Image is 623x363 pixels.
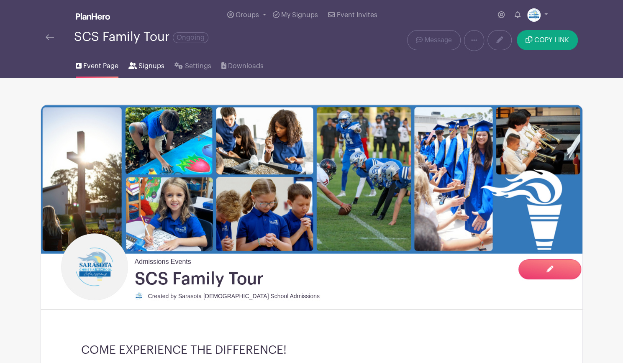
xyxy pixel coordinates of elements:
span: Message [425,35,452,45]
img: back-arrow-29a5d9b10d5bd6ae65dc969a981735edf675c4d7a1fe02e03b50dbd4ba3cdb55.svg [46,34,54,40]
img: event_banner_9558.png [41,105,582,253]
span: Settings [185,61,211,71]
img: Admissions%20Logo%20%20(2).png [63,235,126,298]
a: Downloads [221,51,264,78]
button: COPY LINK [517,30,577,50]
span: Signups [138,61,164,71]
h3: COME EXPERIENCE THE DIFFERENCE! [81,343,542,358]
div: SCS Family Tour [74,30,208,44]
span: Event Invites [337,12,377,18]
span: Admissions Events [135,253,191,267]
span: Event Page [83,61,118,71]
h1: SCS Family Tour [135,268,264,289]
span: Groups [236,12,259,18]
a: Signups [128,51,164,78]
a: Settings [174,51,211,78]
img: Admisions%20Logo.png [527,8,541,22]
small: Created by Sarasota [DEMOGRAPHIC_DATA] School Admissions [148,293,320,299]
a: Event Page [76,51,118,78]
span: COPY LINK [534,37,569,43]
span: My Signups [281,12,318,18]
img: logo_white-6c42ec7e38ccf1d336a20a19083b03d10ae64f83f12c07503d8b9e83406b4c7d.svg [76,13,110,20]
span: Ongoing [173,32,208,43]
a: Message [407,30,460,50]
img: Admisions%20Logo.png [135,292,143,300]
span: Downloads [228,61,264,71]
